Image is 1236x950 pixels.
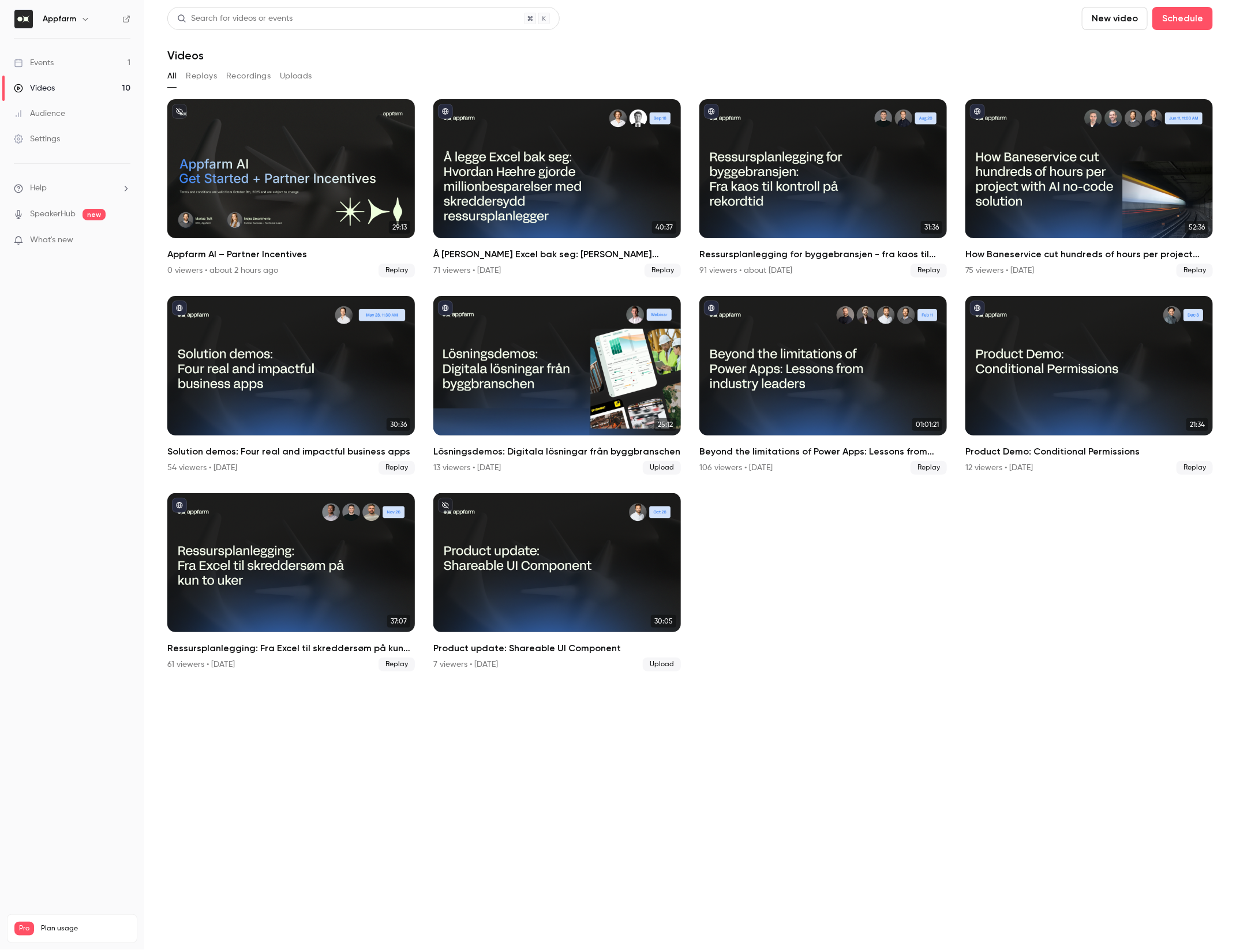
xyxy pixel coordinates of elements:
span: 52:36 [1185,221,1208,234]
li: Product update: Shareable UI Component [433,493,681,671]
h2: Beyond the limitations of Power Apps: Lessons from industry leaders [699,445,947,459]
a: 30:05Product update: Shareable UI Component7 viewers • [DATE]Upload [433,493,681,671]
button: New video [1082,7,1148,30]
div: Audience [14,108,65,119]
iframe: Noticeable Trigger [117,235,130,246]
div: 61 viewers • [DATE] [167,659,235,670]
span: Help [30,182,47,194]
button: published [438,301,453,316]
div: Search for videos or events [177,13,293,25]
a: 40:37Å [PERSON_NAME] Excel bak seg: [PERSON_NAME] gjorde millionbesparelser med skreddersydd ress... [433,99,681,277]
button: published [970,301,985,316]
h2: Product Demo: Conditional Permissions [965,445,1213,459]
span: What's new [30,234,73,246]
h6: Appfarm [43,13,76,25]
div: Videos [14,82,55,94]
span: Replay [379,658,415,671]
a: 21:34Product Demo: Conditional Permissions12 viewers • [DATE]Replay [965,296,1213,474]
li: Lösningsdemos: Digitala lösningar från byggbranschen [433,296,681,474]
span: 31:36 [921,221,942,234]
span: Upload [643,461,681,475]
div: 54 viewers • [DATE] [167,462,237,474]
span: 29:13 [389,221,410,234]
img: Appfarm [14,10,33,28]
div: 0 viewers • about 2 hours ago [167,265,278,276]
span: Plan usage [41,924,130,933]
button: published [172,498,187,513]
button: Schedule [1152,7,1213,30]
span: Replay [1177,461,1213,475]
h2: Å [PERSON_NAME] Excel bak seg: [PERSON_NAME] gjorde millionbesparelser med skreddersydd ressurspl... [433,247,681,261]
h2: Product update: Shareable UI Component [433,641,681,655]
button: unpublished [172,104,187,119]
a: 37:07Ressursplanlegging: Fra Excel til skreddersøm på kun to uker61 viewers • [DATE]Replay [167,493,415,671]
button: Recordings [226,67,271,85]
span: new [83,209,106,220]
a: 29:13Appfarm AI – Partner Incentives0 viewers • about 2 hours agoReplay [167,99,415,277]
span: 01:01:21 [912,418,942,431]
button: All [167,67,177,85]
a: 25:12Lösningsdemos: Digitala lösningar från byggbranschen13 viewers • [DATE]Upload [433,296,681,474]
span: 37:07 [387,615,410,628]
span: Replay [911,461,947,475]
span: Replay [1177,264,1213,277]
button: Replays [186,67,217,85]
span: 40:37 [652,221,676,234]
h2: Ressursplanlegging: Fra Excel til skreddersøm på kun to uker [167,641,415,655]
li: How Baneservice cut hundreds of hours per project with AI no-code solution [965,99,1213,277]
ul: Videos [167,99,1213,671]
button: published [704,301,719,316]
span: Pro [14,922,34,936]
li: Product Demo: Conditional Permissions [965,296,1213,474]
h2: How Baneservice cut hundreds of hours per project with AI no-code solution [965,247,1213,261]
div: Events [14,57,54,69]
a: 30:36Solution demos: Four real and impactful business apps54 viewers • [DATE]Replay [167,296,415,474]
div: Settings [14,133,60,145]
div: 75 viewers • [DATE] [965,265,1034,276]
div: 13 viewers • [DATE] [433,462,501,474]
span: Replay [911,264,947,277]
h2: Ressursplanlegging for byggebransjen - fra kaos til kontroll på rekordtid [699,247,947,261]
button: Uploads [280,67,312,85]
li: Ressursplanlegging for byggebransjen - fra kaos til kontroll på rekordtid [699,99,947,277]
li: Appfarm AI – Partner Incentives [167,99,415,277]
div: 91 viewers • about [DATE] [699,265,792,276]
div: 12 viewers • [DATE] [965,462,1033,474]
li: help-dropdown-opener [14,182,130,194]
div: 106 viewers • [DATE] [699,462,773,474]
span: 30:36 [387,418,410,431]
span: Replay [379,461,415,475]
button: published [970,104,985,119]
h2: Appfarm AI – Partner Incentives [167,247,415,261]
span: Upload [643,658,681,671]
h2: Lösningsdemos: Digitala lösningar från byggbranschen [433,445,681,459]
h1: Videos [167,48,204,62]
span: Replay [645,264,681,277]
span: 21:34 [1186,418,1208,431]
div: 7 viewers • [DATE] [433,659,498,670]
button: published [172,301,187,316]
a: 01:01:21Beyond the limitations of Power Apps: Lessons from industry leaders106 viewers • [DATE]Re... [699,296,947,474]
li: Å legge Excel bak seg: Hvordan Hæhre gjorde millionbesparelser med skreddersydd ressursplanlegger [433,99,681,277]
button: published [704,104,719,119]
li: Solution demos: Four real and impactful business apps [167,296,415,474]
a: 31:36Ressursplanlegging for byggebransjen - fra kaos til kontroll på rekordtid91 viewers • about ... [699,99,947,277]
span: 25:12 [654,418,676,431]
button: published [438,104,453,119]
span: 30:05 [651,615,676,628]
button: unpublished [438,498,453,513]
div: 71 viewers • [DATE] [433,265,501,276]
li: Beyond the limitations of Power Apps: Lessons from industry leaders [699,296,947,474]
li: Ressursplanlegging: Fra Excel til skreddersøm på kun to uker [167,493,415,671]
section: Videos [167,7,1213,943]
a: SpeakerHub [30,208,76,220]
a: 52:36How Baneservice cut hundreds of hours per project with AI no-code solution75 viewers • [DATE... [965,99,1213,277]
h2: Solution demos: Four real and impactful business apps [167,445,415,459]
span: Replay [379,264,415,277]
